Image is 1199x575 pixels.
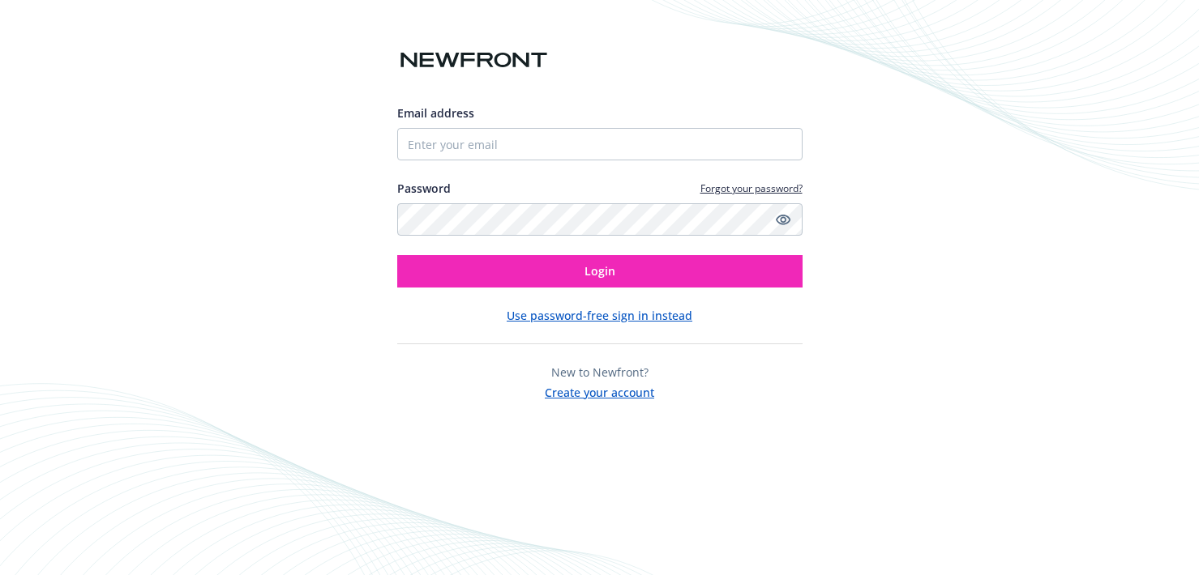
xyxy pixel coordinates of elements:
[397,128,803,160] input: Enter your email
[397,255,803,287] button: Login
[700,181,803,195] a: Forgot your password?
[397,180,451,197] label: Password
[551,364,649,380] span: New to Newfront?
[507,307,692,324] button: Use password-free sign in instead
[545,381,654,401] button: Create your account
[585,263,615,279] span: Login
[397,203,803,236] input: Enter your password
[397,46,550,75] img: Newfront logo
[397,105,474,121] span: Email address
[773,210,793,229] a: Show password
